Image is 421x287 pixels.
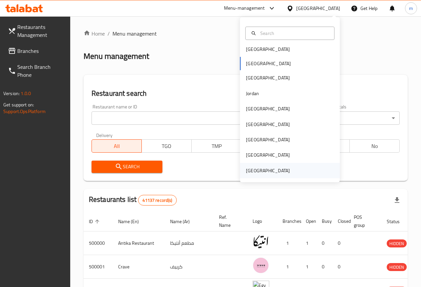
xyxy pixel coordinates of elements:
span: 41137 record(s) [138,197,176,204]
span: TGO [144,141,189,151]
th: Logo [247,211,277,231]
span: POS group [354,213,373,229]
div: [GEOGRAPHIC_DATA] [246,167,290,174]
div: [GEOGRAPHIC_DATA] [246,105,290,112]
span: Status [387,217,408,225]
div: Total records count [138,195,176,206]
td: 1 [277,255,301,279]
h2: Restaurant search [92,88,400,98]
span: HIDDEN [387,263,407,271]
div: Jordan [246,90,259,97]
a: Search Branch Phone [3,59,70,83]
span: 1.0.0 [21,89,31,98]
li: / [107,30,110,38]
td: 0 [332,231,348,255]
td: 500001 [84,255,113,279]
th: Open [301,211,316,231]
th: Closed [332,211,348,231]
span: Name (Ar) [170,217,198,225]
td: 0 [332,255,348,279]
div: [GEOGRAPHIC_DATA] [246,136,290,143]
h2: Menu management [84,51,149,62]
img: Crave [253,257,269,274]
span: TMP [194,141,239,151]
a: Restaurants Management [3,19,70,43]
td: 1 [301,255,316,279]
td: Crave [113,255,165,279]
input: Search [258,30,330,37]
span: Search Branch Phone [17,63,65,79]
div: All [328,111,400,125]
div: Menu-management [224,4,265,12]
a: Home [84,30,105,38]
td: 1 [301,231,316,255]
div: [GEOGRAPHIC_DATA] [246,151,290,159]
span: Name (En) [118,217,147,225]
div: [GEOGRAPHIC_DATA] [296,5,340,12]
div: HIDDEN [387,239,407,247]
th: Branches [277,211,301,231]
td: مطعم أنتيكا [165,231,214,255]
td: 500000 [84,231,113,255]
a: Branches [3,43,70,59]
span: No [352,141,397,151]
div: Export file [389,192,405,208]
img: Antika Restaurant [253,233,269,250]
span: m [409,5,413,12]
h2: Restaurants list [89,195,177,206]
span: Restaurants Management [17,23,65,39]
span: Get support on: [3,100,34,109]
button: TMP [191,139,242,153]
span: Search [97,163,157,171]
span: Branches [17,47,65,55]
td: 1 [277,231,301,255]
div: [GEOGRAPHIC_DATA] [246,121,290,128]
div: [GEOGRAPHIC_DATA] [246,46,290,53]
label: Delivery [96,133,113,137]
button: No [349,139,400,153]
nav: breadcrumb [84,30,408,38]
button: TGO [141,139,192,153]
span: Ref. Name [219,213,239,229]
a: Support.OpsPlatform [3,107,46,116]
input: Search for restaurant name or ID.. [92,111,242,125]
span: ID [89,217,102,225]
button: All [92,139,142,153]
td: 0 [316,255,332,279]
td: كرييف [165,255,214,279]
span: Menu management [112,30,157,38]
td: Antika Restaurant [113,231,165,255]
span: HIDDEN [387,240,407,247]
span: All [95,141,139,151]
td: 0 [316,231,332,255]
th: Busy [316,211,332,231]
button: Search [92,161,163,173]
div: [GEOGRAPHIC_DATA] [246,74,290,81]
span: Version: [3,89,20,98]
